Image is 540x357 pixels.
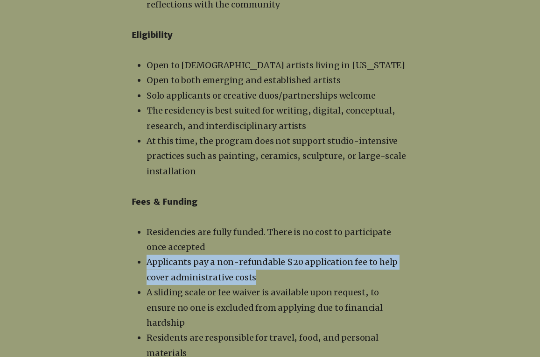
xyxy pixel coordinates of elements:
span: Open to both emerging and established artists [147,75,341,86]
span: Eligibility [132,29,173,40]
span: A sliding scale or fee waiver is available upon request, to ensure no one is excluded from applyi... [147,287,383,328]
span: At this time, the program does not support studio-intensive practices such as painting, ceramics,... [147,136,406,177]
span: Solo applicants or creative duos/partnerships welcome [147,90,375,101]
span: The residency is best suited for writing, digital, conceptual, research, and interdisciplinary ar... [147,105,395,131]
span: Residencies are fully funded. There is no cost to participate once accepted [147,227,391,252]
span: Open to [DEMOGRAPHIC_DATA] artists living in [US_STATE] [147,60,405,71]
span: Fees & Funding [132,196,197,207]
span: Applicants pay a non-refundable $20 application fee to help cover administrative costs [147,257,398,282]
